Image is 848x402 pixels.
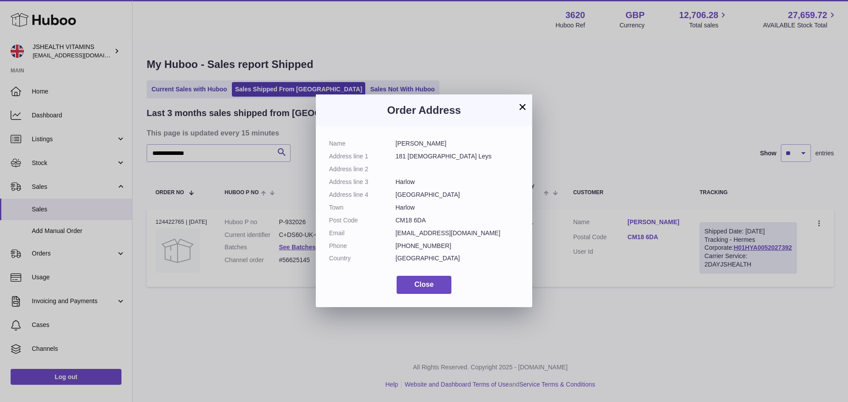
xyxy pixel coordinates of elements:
[396,216,519,225] dd: CM18 6DA
[329,203,396,212] dt: Town
[396,178,519,186] dd: Harlow
[396,191,519,199] dd: [GEOGRAPHIC_DATA]
[397,276,451,294] button: Close
[329,178,396,186] dt: Address line 3
[396,203,519,212] dd: Harlow
[329,165,396,173] dt: Address line 2
[396,152,519,161] dd: 181 [DEMOGRAPHIC_DATA] Leys
[396,254,519,263] dd: [GEOGRAPHIC_DATA]
[396,139,519,148] dd: [PERSON_NAME]
[329,139,396,148] dt: Name
[329,152,396,161] dt: Address line 1
[329,229,396,237] dt: Email
[329,191,396,199] dt: Address line 4
[329,103,519,117] h3: Order Address
[329,242,396,250] dt: Phone
[329,254,396,263] dt: Country
[414,281,434,288] span: Close
[396,229,519,237] dd: [EMAIL_ADDRESS][DOMAIN_NAME]
[396,242,519,250] dd: [PHONE_NUMBER]
[329,216,396,225] dt: Post Code
[517,101,528,112] button: ×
